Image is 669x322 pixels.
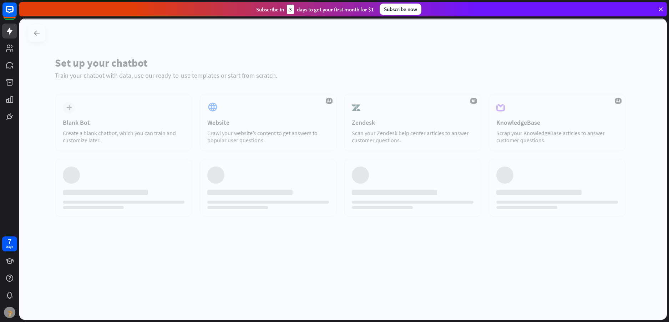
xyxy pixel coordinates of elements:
div: days [6,245,13,250]
a: 7 days [2,236,17,251]
div: 7 [8,238,11,245]
div: Subscribe in days to get your first month for $1 [256,5,374,14]
div: Subscribe now [380,4,421,15]
div: 3 [287,5,294,14]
